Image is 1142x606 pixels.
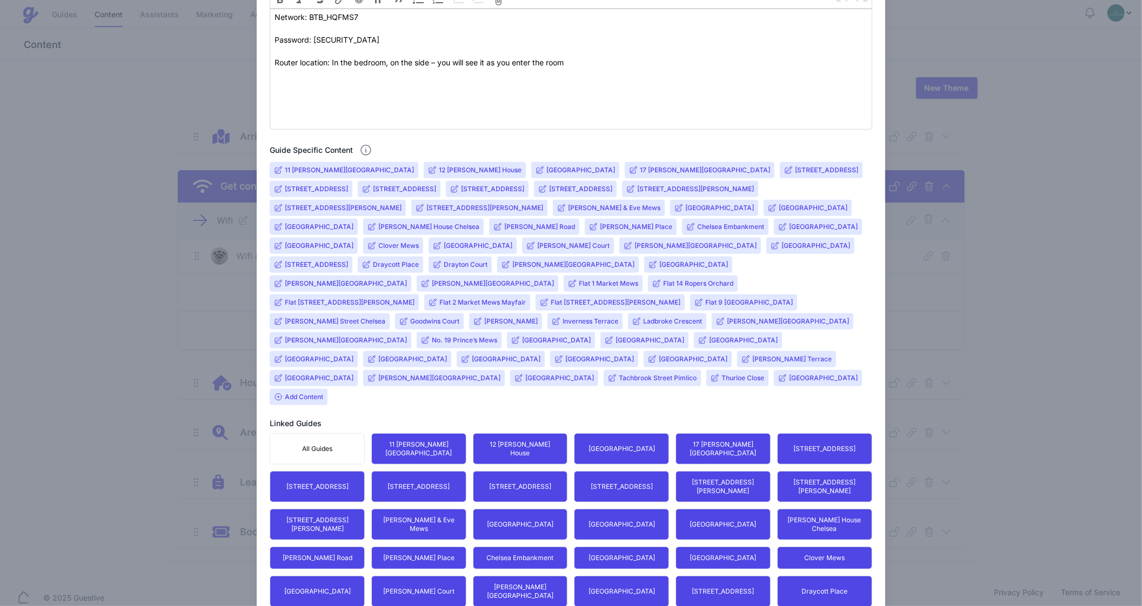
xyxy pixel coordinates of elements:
[804,554,845,562] span: Clover Mews
[285,279,407,288] input: [PERSON_NAME][GEOGRAPHIC_DATA]
[522,336,591,345] input: [GEOGRAPHIC_DATA]
[275,34,867,57] div: Password: [SECURITY_DATA]
[789,374,858,382] input: [GEOGRAPHIC_DATA]
[697,223,764,231] input: Chelsea Embankment
[683,440,764,457] span: 17 [PERSON_NAME][GEOGRAPHIC_DATA]
[579,279,638,288] input: Flat 1 Market Mews
[489,482,551,491] span: [STREET_ADDRESS]
[277,516,358,533] span: [STREET_ADDRESS][PERSON_NAME]
[676,509,771,540] button: [GEOGRAPHIC_DATA]
[378,440,459,457] span: 11 [PERSON_NAME][GEOGRAPHIC_DATA]
[659,355,727,363] input: [GEOGRAPHIC_DATA]
[270,433,365,464] button: All Guides
[371,433,466,464] button: 11 [PERSON_NAME][GEOGRAPHIC_DATA]
[563,317,618,326] input: Inverness Terrace
[371,471,466,502] button: [STREET_ADDRESS]
[383,587,455,596] span: [PERSON_NAME] Court
[777,433,872,464] button: [STREET_ADDRESS]
[388,482,450,491] span: [STREET_ADDRESS]
[373,185,436,193] input: [STREET_ADDRESS]
[777,471,872,502] button: [STREET_ADDRESS][PERSON_NAME]
[487,554,554,562] span: Chelsea Embankment
[472,355,540,363] input: [GEOGRAPHIC_DATA]
[410,317,459,326] input: Goodwins Court
[549,185,612,193] input: [STREET_ADDRESS]
[635,241,757,250] input: [PERSON_NAME][GEOGRAPHIC_DATA]
[589,587,655,596] span: [GEOGRAPHIC_DATA]
[504,223,575,231] input: [PERSON_NAME] Road
[285,355,353,363] input: [GEOGRAPHIC_DATA]
[779,204,847,212] input: [GEOGRAPHIC_DATA]
[589,554,655,562] span: [GEOGRAPHIC_DATA]
[285,185,348,193] input: [STREET_ADDRESS]
[591,482,653,491] span: [STREET_ADDRESS]
[270,389,328,405] span: Add Content
[373,260,419,269] input: Draycott Place
[795,166,858,174] input: [STREET_ADDRESS]
[676,433,771,464] button: 17 [PERSON_NAME][GEOGRAPHIC_DATA]
[574,509,669,540] button: [GEOGRAPHIC_DATA]
[275,11,867,34] div: Network: BTB_HQFMS7
[473,433,568,464] button: 12 [PERSON_NAME] House
[640,166,770,174] input: 17 [PERSON_NAME][GEOGRAPHIC_DATA]
[285,241,353,250] input: [GEOGRAPHIC_DATA]
[270,9,872,130] trix-editor: Content
[378,223,479,231] input: [PERSON_NAME] House Chelsea
[692,587,754,596] span: [STREET_ADDRESS]
[378,516,459,533] span: [PERSON_NAME] & Eve Mews
[659,260,728,269] input: [GEOGRAPHIC_DATA]
[683,478,764,495] span: [STREET_ADDRESS][PERSON_NAME]
[600,223,672,231] input: [PERSON_NAME] Place
[285,336,407,345] input: [PERSON_NAME][GEOGRAPHIC_DATA]
[487,520,553,529] span: [GEOGRAPHIC_DATA]
[439,298,526,307] input: Flat 2 Market Mews Mayfair
[565,355,634,363] input: [GEOGRAPHIC_DATA]
[546,166,615,174] input: [GEOGRAPHIC_DATA]
[802,587,847,596] span: Draycott Place
[663,279,733,288] input: Flat 14 Ropers Orchard
[285,260,348,269] input: [STREET_ADDRESS]
[752,355,832,363] input: [PERSON_NAME] Terrace
[676,547,771,569] button: [GEOGRAPHIC_DATA]
[709,336,778,345] input: [GEOGRAPHIC_DATA]
[444,241,512,250] input: [GEOGRAPHIC_DATA]
[426,204,543,212] input: [STREET_ADDRESS][PERSON_NAME]
[270,418,322,429] h2: Linked Guides
[270,145,353,156] h2: Guide Specific Content
[574,433,669,464] button: [GEOGRAPHIC_DATA]
[777,509,872,540] button: [PERSON_NAME] House Chelsea
[270,547,365,569] button: [PERSON_NAME] Road
[432,336,497,345] input: No. 19 Prince’s Mews
[439,166,522,174] input: 12 [PERSON_NAME] House
[383,554,455,562] span: [PERSON_NAME] Place
[589,445,655,453] span: [GEOGRAPHIC_DATA]
[480,583,561,600] span: [PERSON_NAME][GEOGRAPHIC_DATA]
[285,204,402,212] input: [STREET_ADDRESS][PERSON_NAME]
[283,554,352,562] span: [PERSON_NAME] Road
[722,374,764,382] input: Thurloe Close
[784,478,865,495] span: [STREET_ADDRESS][PERSON_NAME]
[285,166,414,174] input: 11 [PERSON_NAME][GEOGRAPHIC_DATA]
[619,374,697,382] input: Tachbrook Street Pimlico
[637,185,754,193] input: [STREET_ADDRESS][PERSON_NAME]
[275,57,867,79] div: Router location: In the bedroom, on the side – you will see it as you enter the room
[302,445,332,453] span: All Guides
[512,260,635,269] input: [PERSON_NAME][GEOGRAPHIC_DATA]
[551,298,680,307] input: Flat [STREET_ADDRESS][PERSON_NAME]
[378,241,419,250] input: Clover Mews
[568,204,660,212] input: [PERSON_NAME] & Eve Mews
[676,471,771,502] button: [STREET_ADDRESS][PERSON_NAME]
[574,471,669,502] button: [STREET_ADDRESS]
[685,204,754,212] input: [GEOGRAPHIC_DATA]
[690,554,757,562] span: [GEOGRAPHIC_DATA]
[371,547,466,569] button: [PERSON_NAME] Place
[286,482,349,491] span: [STREET_ADDRESS]
[444,260,487,269] input: Drayton Court
[378,374,500,382] input: [PERSON_NAME][GEOGRAPHIC_DATA]
[473,509,568,540] button: [GEOGRAPHIC_DATA]
[484,317,538,326] input: [PERSON_NAME]
[784,516,865,533] span: [PERSON_NAME] House Chelsea
[270,471,365,502] button: [STREET_ADDRESS]
[782,241,850,250] input: [GEOGRAPHIC_DATA]
[473,471,568,502] button: [STREET_ADDRESS]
